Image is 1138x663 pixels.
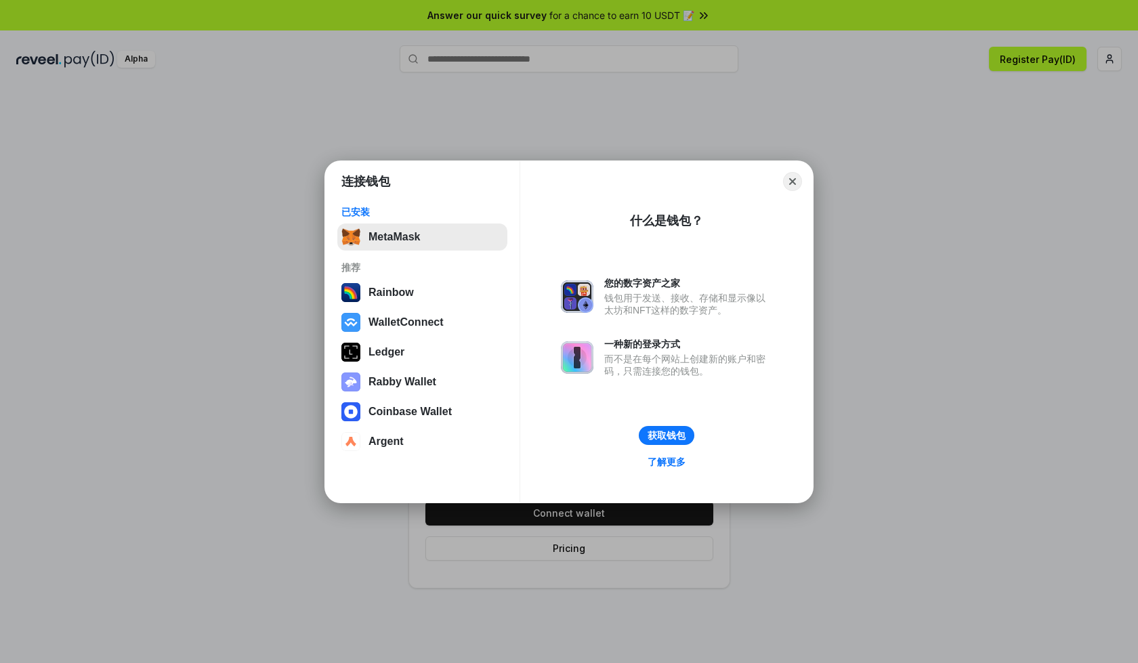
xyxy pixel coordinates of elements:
[368,406,452,418] div: Coinbase Wallet
[337,428,507,455] button: Argent
[337,368,507,395] button: Rabby Wallet
[639,453,694,471] a: 了解更多
[783,172,802,191] button: Close
[337,398,507,425] button: Coinbase Wallet
[341,283,360,302] img: svg+xml,%3Csvg%20width%3D%22120%22%20height%3D%22120%22%20viewBox%3D%220%200%20120%20120%22%20fil...
[604,338,772,350] div: 一种新的登录方式
[561,280,593,313] img: svg+xml,%3Csvg%20xmlns%3D%22http%3A%2F%2Fwww.w3.org%2F2000%2Fsvg%22%20fill%3D%22none%22%20viewBox...
[368,376,436,388] div: Rabby Wallet
[604,277,772,289] div: 您的数字资产之家
[341,432,360,451] img: svg+xml,%3Csvg%20width%3D%2228%22%20height%3D%2228%22%20viewBox%3D%220%200%2028%2028%22%20fill%3D...
[341,372,360,391] img: svg+xml,%3Csvg%20xmlns%3D%22http%3A%2F%2Fwww.w3.org%2F2000%2Fsvg%22%20fill%3D%22none%22%20viewBox...
[337,223,507,251] button: MetaMask
[341,228,360,247] img: svg+xml,%3Csvg%20fill%3D%22none%22%20height%3D%2233%22%20viewBox%3D%220%200%2035%2033%22%20width%...
[368,346,404,358] div: Ledger
[639,426,694,445] button: 获取钱包
[341,206,503,218] div: 已安装
[648,456,686,468] div: 了解更多
[341,343,360,362] img: svg+xml,%3Csvg%20xmlns%3D%22http%3A%2F%2Fwww.w3.org%2F2000%2Fsvg%22%20width%3D%2228%22%20height%3...
[368,316,444,328] div: WalletConnect
[368,435,404,448] div: Argent
[341,173,390,190] h1: 连接钱包
[368,286,414,299] div: Rainbow
[341,313,360,332] img: svg+xml,%3Csvg%20width%3D%2228%22%20height%3D%2228%22%20viewBox%3D%220%200%2028%2028%22%20fill%3D...
[604,353,772,377] div: 而不是在每个网站上创建新的账户和密码，只需连接您的钱包。
[337,309,507,336] button: WalletConnect
[341,402,360,421] img: svg+xml,%3Csvg%20width%3D%2228%22%20height%3D%2228%22%20viewBox%3D%220%200%2028%2028%22%20fill%3D...
[337,339,507,366] button: Ledger
[630,213,703,229] div: 什么是钱包？
[648,429,686,442] div: 获取钱包
[604,292,772,316] div: 钱包用于发送、接收、存储和显示像以太坊和NFT这样的数字资产。
[561,341,593,374] img: svg+xml,%3Csvg%20xmlns%3D%22http%3A%2F%2Fwww.w3.org%2F2000%2Fsvg%22%20fill%3D%22none%22%20viewBox...
[337,279,507,306] button: Rainbow
[341,261,503,274] div: 推荐
[368,231,420,243] div: MetaMask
